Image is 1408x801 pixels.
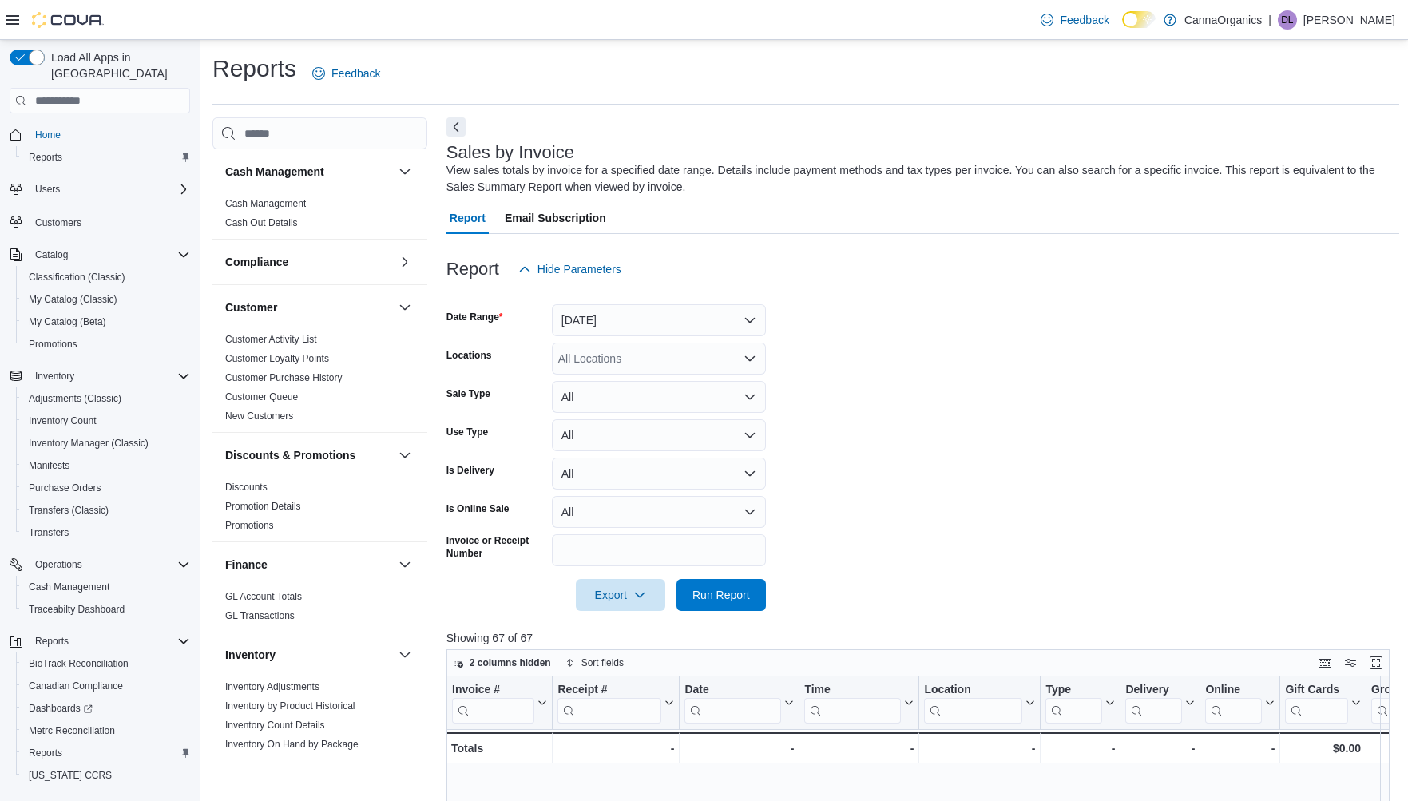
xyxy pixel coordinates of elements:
[924,683,1022,724] div: Location
[212,53,296,85] h1: Reports
[225,610,295,621] a: GL Transactions
[924,683,1022,698] div: Location
[451,739,547,758] div: Totals
[29,504,109,517] span: Transfers (Classic)
[225,372,343,383] a: Customer Purchase History
[29,680,123,692] span: Canadian Compliance
[29,125,67,145] a: Home
[3,178,196,200] button: Users
[16,146,196,169] button: Reports
[22,600,190,619] span: Traceabilty Dashboard
[225,738,359,751] span: Inventory On Hand by Package
[29,338,77,351] span: Promotions
[29,212,190,232] span: Customers
[1205,683,1275,724] button: Online
[1125,683,1182,698] div: Delivery
[1205,739,1275,758] div: -
[29,526,69,539] span: Transfers
[1303,10,1395,30] p: [PERSON_NAME]
[512,253,628,285] button: Hide Parameters
[225,481,268,494] span: Discounts
[22,600,131,619] a: Traceabilty Dashboard
[45,50,190,81] span: Load All Apps in [GEOGRAPHIC_DATA]
[29,632,75,651] button: Reports
[452,683,534,698] div: Invoice #
[29,271,125,284] span: Classification (Classic)
[1278,10,1297,30] div: Debra Lambert
[22,411,103,430] a: Inventory Count
[22,501,190,520] span: Transfers (Classic)
[225,719,325,732] span: Inventory Count Details
[16,652,196,675] button: BioTrack Reconciliation
[1205,683,1262,698] div: Online
[557,683,661,698] div: Receipt #
[29,151,62,164] span: Reports
[22,654,190,673] span: BioTrack Reconciliation
[22,411,190,430] span: Inventory Count
[684,739,794,758] div: -
[22,312,190,331] span: My Catalog (Beta)
[29,367,190,386] span: Inventory
[452,683,534,724] div: Invoice #
[1122,28,1123,29] span: Dark Mode
[225,299,392,315] button: Customer
[225,164,392,180] button: Cash Management
[29,367,81,386] button: Inventory
[22,478,190,498] span: Purchase Orders
[446,349,492,362] label: Locations
[35,370,74,383] span: Inventory
[22,434,155,453] a: Inventory Manager (Classic)
[29,555,190,574] span: Operations
[446,162,1391,196] div: View sales totals by invoice for a specified date range. Details include payment methods and tax ...
[212,194,427,239] div: Cash Management
[3,244,196,266] button: Catalog
[35,558,82,571] span: Operations
[16,333,196,355] button: Promotions
[585,579,656,611] span: Export
[29,437,149,450] span: Inventory Manager (Classic)
[22,148,190,167] span: Reports
[225,501,301,512] a: Promotion Details
[16,266,196,288] button: Classification (Classic)
[22,434,190,453] span: Inventory Manager (Classic)
[557,683,674,724] button: Receipt #
[1366,653,1386,672] button: Enter fullscreen
[225,482,268,493] a: Discounts
[29,180,190,199] span: Users
[29,702,93,715] span: Dashboards
[225,520,274,531] a: Promotions
[1125,739,1195,758] div: -
[3,123,196,146] button: Home
[225,739,359,750] a: Inventory On Hand by Package
[446,630,1399,646] p: Showing 67 of 67
[557,683,661,724] div: Receipt # URL
[16,499,196,521] button: Transfers (Classic)
[684,683,781,698] div: Date
[29,245,190,264] span: Catalog
[29,482,101,494] span: Purchase Orders
[29,657,129,670] span: BioTrack Reconciliation
[29,213,88,232] a: Customers
[446,117,466,137] button: Next
[29,603,125,616] span: Traceabilty Dashboard
[1125,683,1182,724] div: Delivery
[804,739,914,758] div: -
[446,260,499,279] h3: Report
[1045,683,1115,724] button: Type
[552,419,766,451] button: All
[446,464,494,477] label: Is Delivery
[225,647,392,663] button: Inventory
[225,410,293,422] a: New Customers
[16,311,196,333] button: My Catalog (Beta)
[505,202,606,234] span: Email Subscription
[1285,683,1348,698] div: Gift Cards
[470,656,551,669] span: 2 columns hidden
[395,555,414,574] button: Finance
[1315,653,1335,672] button: Keyboard shortcuts
[552,458,766,490] button: All
[225,447,355,463] h3: Discounts & Promotions
[395,162,414,181] button: Cash Management
[16,764,196,787] button: [US_STATE] CCRS
[1045,683,1102,698] div: Type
